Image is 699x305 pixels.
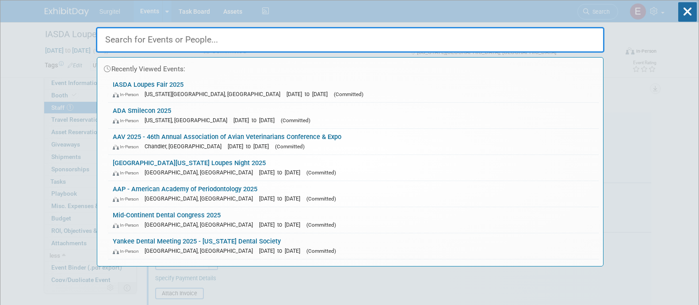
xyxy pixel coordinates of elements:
[96,27,604,53] input: Search for Events or People...
[113,170,143,176] span: In-Person
[334,91,363,97] span: (Committed)
[306,170,336,176] span: (Committed)
[228,143,273,150] span: [DATE] to [DATE]
[145,169,257,176] span: [GEOGRAPHIC_DATA], [GEOGRAPHIC_DATA]
[281,117,310,124] span: (Committed)
[145,195,257,202] span: [GEOGRAPHIC_DATA], [GEOGRAPHIC_DATA]
[275,143,305,150] span: (Committed)
[113,118,143,124] span: In-Person
[113,196,143,202] span: In-Person
[113,248,143,254] span: In-Person
[113,144,143,150] span: In-Person
[113,92,143,97] span: In-Person
[233,117,279,124] span: [DATE] to [DATE]
[259,195,305,202] span: [DATE] to [DATE]
[108,129,599,154] a: AAV 2025 - 46th Annual Association of Avian Veterinarians Conference & Expo In-Person Chandler, [...
[259,221,305,228] span: [DATE] to [DATE]
[145,247,257,254] span: [GEOGRAPHIC_DATA], [GEOGRAPHIC_DATA]
[306,196,336,202] span: (Committed)
[108,233,599,259] a: Yankee Dental Meeting 2025 - [US_STATE] Dental Society In-Person [GEOGRAPHIC_DATA], [GEOGRAPHIC_D...
[145,91,285,97] span: [US_STATE][GEOGRAPHIC_DATA], [GEOGRAPHIC_DATA]
[145,117,232,124] span: [US_STATE], [GEOGRAPHIC_DATA]
[102,58,599,77] div: Recently Viewed Events:
[113,222,143,228] span: In-Person
[145,221,257,228] span: [GEOGRAPHIC_DATA], [GEOGRAPHIC_DATA]
[306,222,336,228] span: (Committed)
[306,248,336,254] span: (Committed)
[286,91,332,97] span: [DATE] to [DATE]
[259,169,305,176] span: [DATE] to [DATE]
[145,143,226,150] span: Chandler, [GEOGRAPHIC_DATA]
[259,247,305,254] span: [DATE] to [DATE]
[108,77,599,102] a: IASDA Loupes Fair 2025 In-Person [US_STATE][GEOGRAPHIC_DATA], [GEOGRAPHIC_DATA] [DATE] to [DATE] ...
[108,181,599,207] a: AAP - American Academy of Periodontology 2025 In-Person [GEOGRAPHIC_DATA], [GEOGRAPHIC_DATA] [DAT...
[108,103,599,128] a: ADA Smilecon 2025 In-Person [US_STATE], [GEOGRAPHIC_DATA] [DATE] to [DATE] (Committed)
[108,207,599,233] a: Mid-Continent Dental Congress 2025 In-Person [GEOGRAPHIC_DATA], [GEOGRAPHIC_DATA] [DATE] to [DATE...
[108,155,599,181] a: [GEOGRAPHIC_DATA][US_STATE] Loupes Night 2025 In-Person [GEOGRAPHIC_DATA], [GEOGRAPHIC_DATA] [DAT...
